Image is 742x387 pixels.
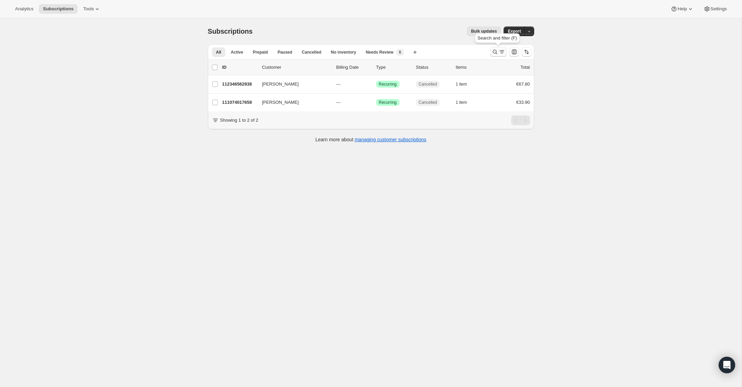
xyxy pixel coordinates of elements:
[222,98,530,107] div: 111074017658[PERSON_NAME]---SuccessRecurringCancelled1 item€33.90
[336,81,341,87] span: ---
[258,97,327,108] button: [PERSON_NAME]
[220,117,258,124] p: Showing 1 to 2 of 2
[315,136,426,143] p: Learn more about
[376,64,411,71] div: Type
[222,64,257,71] p: ID
[666,4,698,14] button: Help
[456,81,467,87] span: 1 item
[262,81,299,88] span: [PERSON_NAME]
[262,64,331,71] p: Customer
[504,26,525,36] button: Export
[699,4,731,14] button: Settings
[253,49,268,55] span: Prepaid
[516,100,530,105] span: €33.90
[83,6,94,12] span: Tools
[509,47,519,57] button: Customize table column order and visibility
[366,49,394,55] span: Needs Review
[677,6,687,12] span: Help
[379,100,397,105] span: Recurring
[719,357,735,373] div: Open Intercom Messenger
[216,49,221,55] span: All
[508,29,521,34] span: Export
[456,79,475,89] button: 1 item
[409,47,420,57] button: Create new view
[222,81,257,88] p: 112346562938
[516,81,530,87] span: €67.80
[490,47,507,57] button: Search and filter results
[11,4,37,14] button: Analytics
[15,6,33,12] span: Analytics
[456,100,467,105] span: 1 item
[302,49,322,55] span: Cancelled
[520,64,530,71] p: Total
[278,49,292,55] span: Paused
[511,115,530,125] nav: Pagination
[419,81,437,87] span: Cancelled
[231,49,243,55] span: Active
[522,47,531,57] button: Sort the results
[467,26,501,36] button: Bulk updates
[379,81,397,87] span: Recurring
[79,4,105,14] button: Tools
[258,79,327,90] button: [PERSON_NAME]
[39,4,78,14] button: Subscriptions
[222,99,257,106] p: 111074017658
[222,64,530,71] div: IDCustomerBilling DateTypeStatusItemsTotal
[419,100,437,105] span: Cancelled
[262,99,299,106] span: [PERSON_NAME]
[416,64,450,71] p: Status
[336,100,341,105] span: ---
[456,64,490,71] div: Items
[399,49,401,55] span: 6
[43,6,74,12] span: Subscriptions
[222,79,530,89] div: 112346562938[PERSON_NAME]---SuccessRecurringCancelled1 item€67.80
[331,49,356,55] span: No inventory
[456,98,475,107] button: 1 item
[208,27,253,35] span: Subscriptions
[355,137,426,142] a: managing customer subscriptions
[336,64,371,71] p: Billing Date
[710,6,727,12] span: Settings
[471,29,497,34] span: Bulk updates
